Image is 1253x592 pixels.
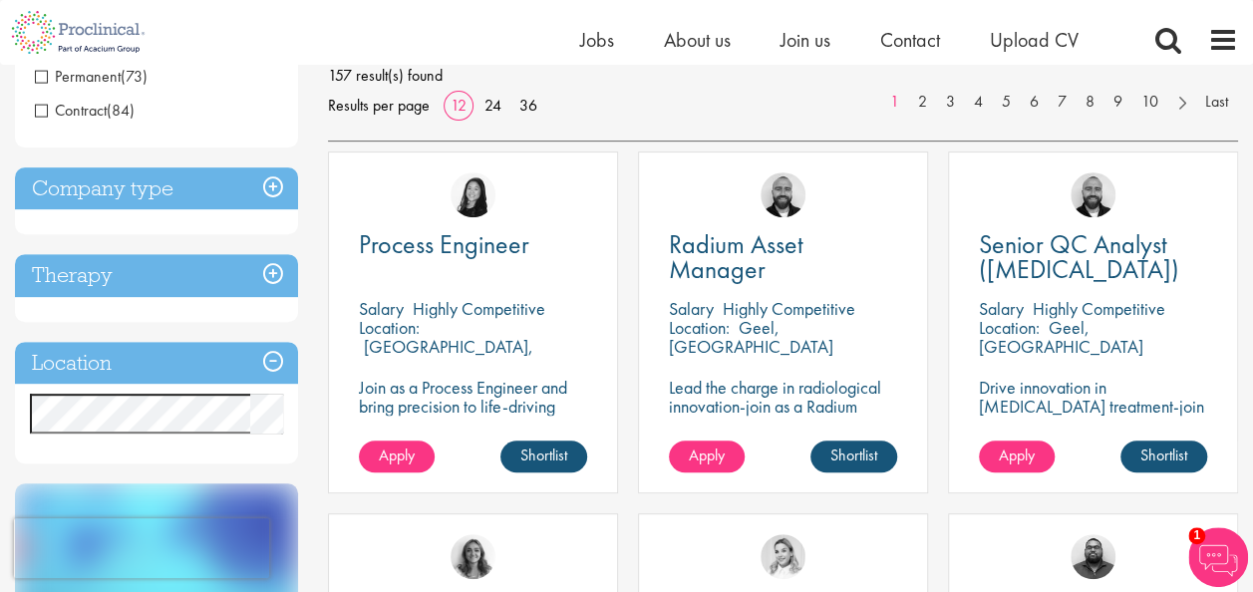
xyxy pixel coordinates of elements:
h3: Company type [15,167,298,210]
span: Senior QC Analyst ([MEDICAL_DATA]) [979,227,1179,286]
span: (84) [107,100,135,121]
a: Apply [359,441,435,472]
a: Radium Asset Manager [669,232,897,282]
a: 7 [1048,91,1077,114]
span: Salary [359,297,404,320]
p: Highly Competitive [723,297,855,320]
p: Highly Competitive [1033,297,1165,320]
span: Salary [979,297,1024,320]
a: 24 [477,95,508,116]
span: Radium Asset Manager [669,227,803,286]
span: Contract [35,100,107,121]
p: Geel, [GEOGRAPHIC_DATA] [979,316,1143,358]
a: Join us [781,27,830,53]
a: 2 [908,91,937,114]
a: Apply [979,441,1055,472]
span: Process Engineer [359,227,529,261]
span: Location: [979,316,1040,339]
a: 3 [936,91,965,114]
img: Tamara Lévai [761,534,805,579]
a: Shortlist [500,441,587,472]
span: Apply [379,444,415,465]
span: 157 result(s) found [328,61,1238,91]
a: 4 [964,91,993,114]
a: Apply [669,441,745,472]
a: Jobs [580,27,614,53]
a: 8 [1076,91,1104,114]
span: Permanent [35,66,121,87]
p: Geel, [GEOGRAPHIC_DATA] [669,316,833,358]
p: Drive innovation in [MEDICAL_DATA] treatment-join as a Senior QC Analyst and ensure excellence in... [979,378,1207,472]
a: Upload CV [990,27,1079,53]
img: Jordan Kiely [1071,172,1115,217]
a: About us [664,27,731,53]
span: 1 [1188,527,1205,544]
a: 9 [1103,91,1132,114]
span: Permanent [35,66,148,87]
img: Ashley Bennett [1071,534,1115,579]
a: 10 [1131,91,1168,114]
iframe: reCAPTCHA [14,518,269,578]
a: Last [1195,91,1238,114]
p: Highly Competitive [413,297,545,320]
a: 12 [444,95,473,116]
a: Shortlist [1120,441,1207,472]
img: Numhom Sudsok [451,172,495,217]
a: Senior QC Analyst ([MEDICAL_DATA]) [979,232,1207,282]
span: Location: [669,316,730,339]
span: Apply [999,444,1035,465]
span: Results per page [328,91,430,121]
p: [GEOGRAPHIC_DATA], [GEOGRAPHIC_DATA] [359,335,533,377]
p: Lead the charge in radiological innovation-join as a Radium Asset Manager and ensure safe, seamle... [669,378,897,472]
img: Chatbot [1188,527,1248,587]
a: Contact [880,27,940,53]
span: Contract [35,100,135,121]
span: Location: [359,316,420,339]
img: Jordan Kiely [761,172,805,217]
img: Jackie Cerchio [451,534,495,579]
a: 36 [512,95,544,116]
a: Shortlist [810,441,897,472]
a: 6 [1020,91,1049,114]
span: (73) [121,66,148,87]
a: Process Engineer [359,232,587,257]
p: Join as a Process Engineer and bring precision to life-driving visual inspection excellence in hi... [359,378,587,472]
h3: Therapy [15,254,298,297]
span: Apply [689,444,725,465]
a: 5 [992,91,1021,114]
a: 1 [880,91,909,114]
span: Salary [669,297,714,320]
h3: Location [15,342,298,385]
